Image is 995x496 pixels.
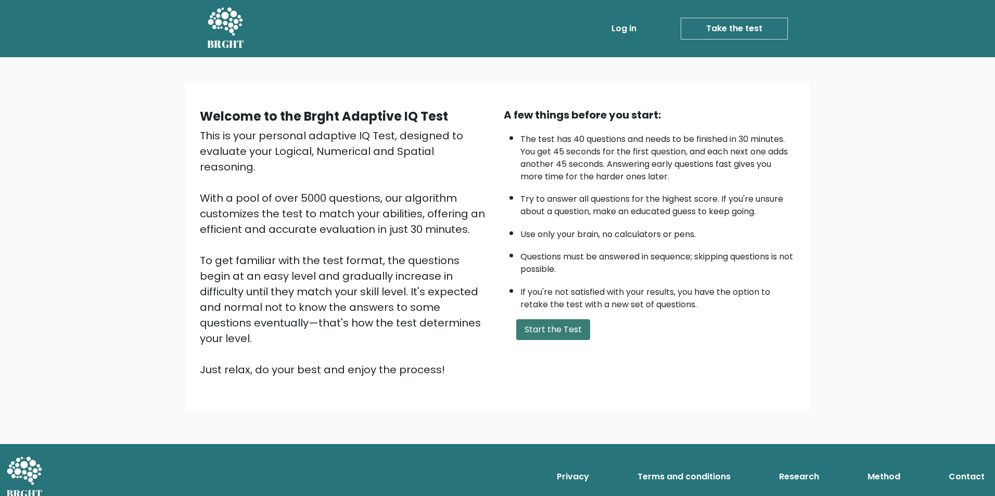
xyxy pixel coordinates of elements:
[520,245,795,276] li: Questions must be answered in sequence; skipping questions is not possible.
[200,108,448,125] b: Welcome to the Brght Adaptive IQ Test
[945,466,989,487] a: Contact
[681,18,788,40] a: Take the test
[520,223,795,241] li: Use only your brain, no calculators or pens.
[520,281,795,311] li: If you're not satisfied with your results, you have the option to retake the test with a new set ...
[207,4,245,53] a: BRGHT
[607,18,641,39] a: Log in
[863,466,904,487] a: Method
[633,466,735,487] a: Terms and conditions
[520,128,795,183] li: The test has 40 questions and needs to be finished in 30 minutes. You get 45 seconds for the firs...
[207,38,245,50] h5: BRGHT
[553,466,593,487] a: Privacy
[504,107,795,123] div: A few things before you start:
[775,466,823,487] a: Research
[200,128,491,377] div: This is your personal adaptive IQ Test, designed to evaluate your Logical, Numerical and Spatial ...
[516,319,590,340] button: Start the Test
[520,188,795,218] li: Try to answer all questions for the highest score. If you're unsure about a question, make an edu...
